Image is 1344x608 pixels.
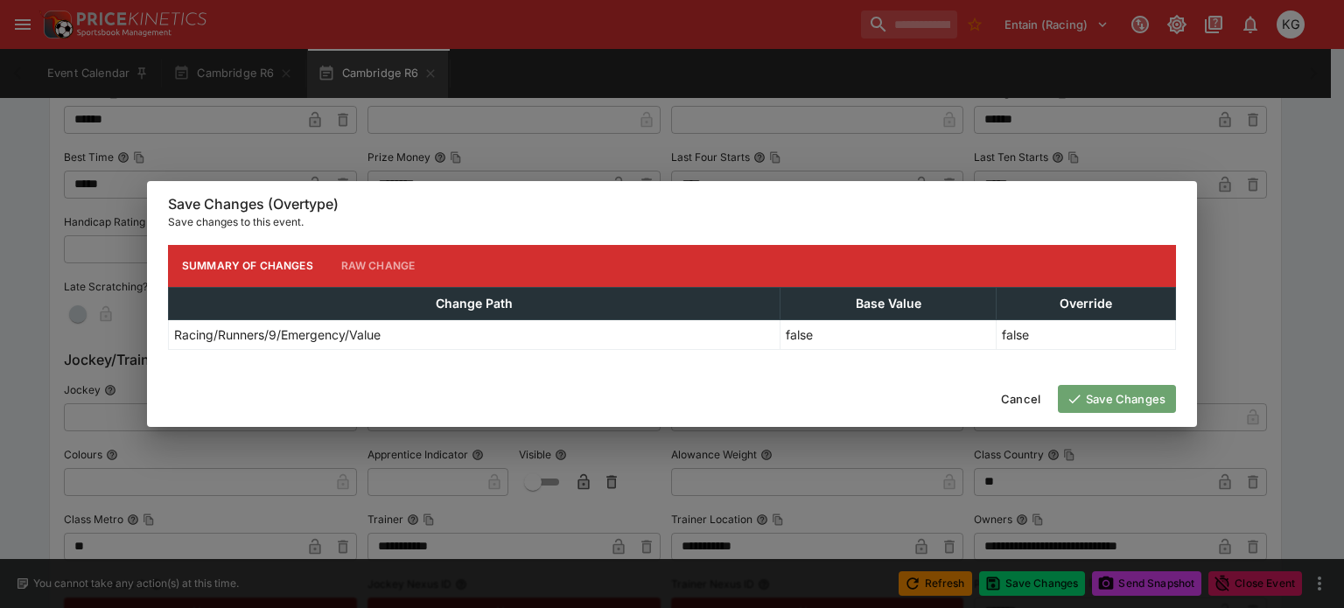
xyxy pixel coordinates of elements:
[174,325,381,344] p: Racing/Runners/9/Emergency/Value
[997,287,1176,319] th: Override
[168,245,327,287] button: Summary of Changes
[169,287,780,319] th: Change Path
[327,245,430,287] button: Raw Change
[168,195,1176,213] h6: Save Changes (Overtype)
[1058,385,1176,413] button: Save Changes
[168,213,1176,231] p: Save changes to this event.
[780,287,997,319] th: Base Value
[997,319,1176,349] td: false
[990,385,1051,413] button: Cancel
[780,319,997,349] td: false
